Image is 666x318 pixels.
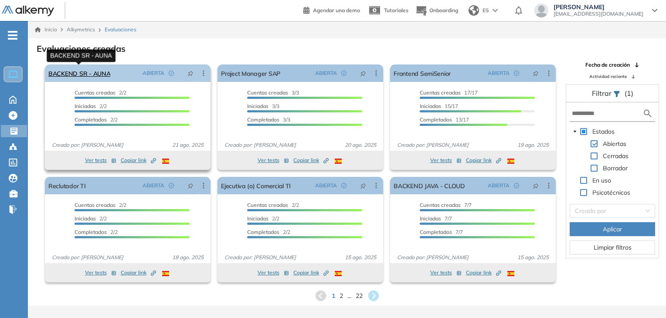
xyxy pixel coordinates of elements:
img: ESP [335,159,342,164]
span: Completados [75,116,107,123]
span: Cuentas creadas [247,89,288,96]
span: 20 ago. 2025 [341,141,380,149]
span: Cuentas creadas [420,202,461,208]
span: Iniciadas [75,103,96,109]
span: Iniciadas [247,215,268,222]
span: 3/3 [247,103,279,109]
span: Creado por: [PERSON_NAME] [48,254,127,261]
img: arrow [493,9,498,12]
span: pushpin [533,70,539,77]
button: Ver tests [430,155,462,166]
button: Copiar link [121,155,156,166]
span: Completados [420,229,452,235]
span: En uso [591,175,613,186]
span: 2/2 [75,89,126,96]
button: Ver tests [258,267,289,278]
button: pushpin [181,179,200,193]
span: 17/17 [420,89,478,96]
h3: Evaluaciones creadas [37,44,126,54]
span: Cuentas creadas [420,89,461,96]
span: Copiar link [466,269,501,277]
img: ESP [162,159,169,164]
a: Inicio [35,26,57,34]
button: Copiar link [293,155,329,166]
span: pushpin [360,70,366,77]
span: ABIERTA [488,182,510,189]
a: BACKEND JAVA - CLOUD [394,177,465,194]
span: 2/2 [247,202,299,208]
img: ESP [507,271,514,276]
a: Project Manager SAP [221,64,280,82]
span: Cerradas [601,151,630,161]
span: 2/2 [75,103,107,109]
span: (1) [625,88,633,98]
i: - [8,34,17,36]
span: Copiar link [293,269,329,277]
span: Abiertas [603,140,626,148]
span: Creado por: [PERSON_NAME] [48,141,127,149]
span: Cuentas creadas [247,202,288,208]
button: pushpin [353,66,373,80]
span: 7/7 [420,215,452,222]
span: Iniciadas [420,103,441,109]
span: Limpiar filtros [594,243,632,252]
span: Creado por: [PERSON_NAME] [221,141,299,149]
span: 2/2 [247,229,290,235]
button: pushpin [181,66,200,80]
span: ABIERTA [315,69,337,77]
button: Ver tests [258,155,289,166]
span: Agendar una demo [313,7,360,14]
span: 19 ago. 2025 [514,141,552,149]
span: Cuentas creadas [75,89,116,96]
span: Evaluaciones [105,26,136,34]
span: check-circle [514,183,519,188]
img: ESP [507,159,514,164]
img: world [469,5,479,16]
span: check-circle [341,183,347,188]
span: Copiar link [121,156,156,164]
span: Cerradas [603,152,629,160]
span: 2/2 [75,215,107,222]
span: [EMAIL_ADDRESS][DOMAIN_NAME] [554,10,643,17]
span: ABIERTA [488,69,510,77]
span: Fecha de creación [585,61,630,69]
span: Tutoriales [384,7,408,14]
span: caret-down [573,129,577,134]
span: 7/7 [420,229,463,235]
div: BACKEND SR - AUNA [47,49,116,62]
span: Alkymetrics [67,26,95,33]
span: ABIERTA [143,69,164,77]
span: Copiar link [293,156,329,164]
span: 18 ago. 2025 [169,254,207,261]
img: ESP [162,271,169,276]
button: pushpin [526,66,545,80]
span: Iniciadas [75,215,96,222]
span: Borrador [601,163,629,173]
span: 1 [332,291,335,301]
span: Copiar link [466,156,501,164]
span: Creado por: [PERSON_NAME] [394,254,472,261]
span: Aplicar [603,224,622,234]
span: 2/2 [75,202,126,208]
span: 2/2 [247,215,279,222]
span: 15 ago. 2025 [514,254,552,261]
span: ABIERTA [143,182,164,189]
button: Aplicar [570,222,655,236]
span: pushpin [187,182,194,189]
span: 15/17 [420,103,458,109]
span: check-circle [341,71,347,76]
span: 2/2 [75,229,118,235]
span: En uso [592,176,611,184]
img: Logo [2,6,54,17]
span: Copiar link [121,269,156,277]
span: Cuentas creadas [75,202,116,208]
button: pushpin [526,179,545,193]
span: Completados [247,116,279,123]
span: 3/3 [247,116,290,123]
button: Copiar link [121,267,156,278]
span: pushpin [187,70,194,77]
span: Estados [591,126,616,137]
button: Onboarding [415,1,458,20]
button: Ver tests [85,267,116,278]
span: 13/17 [420,116,469,123]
